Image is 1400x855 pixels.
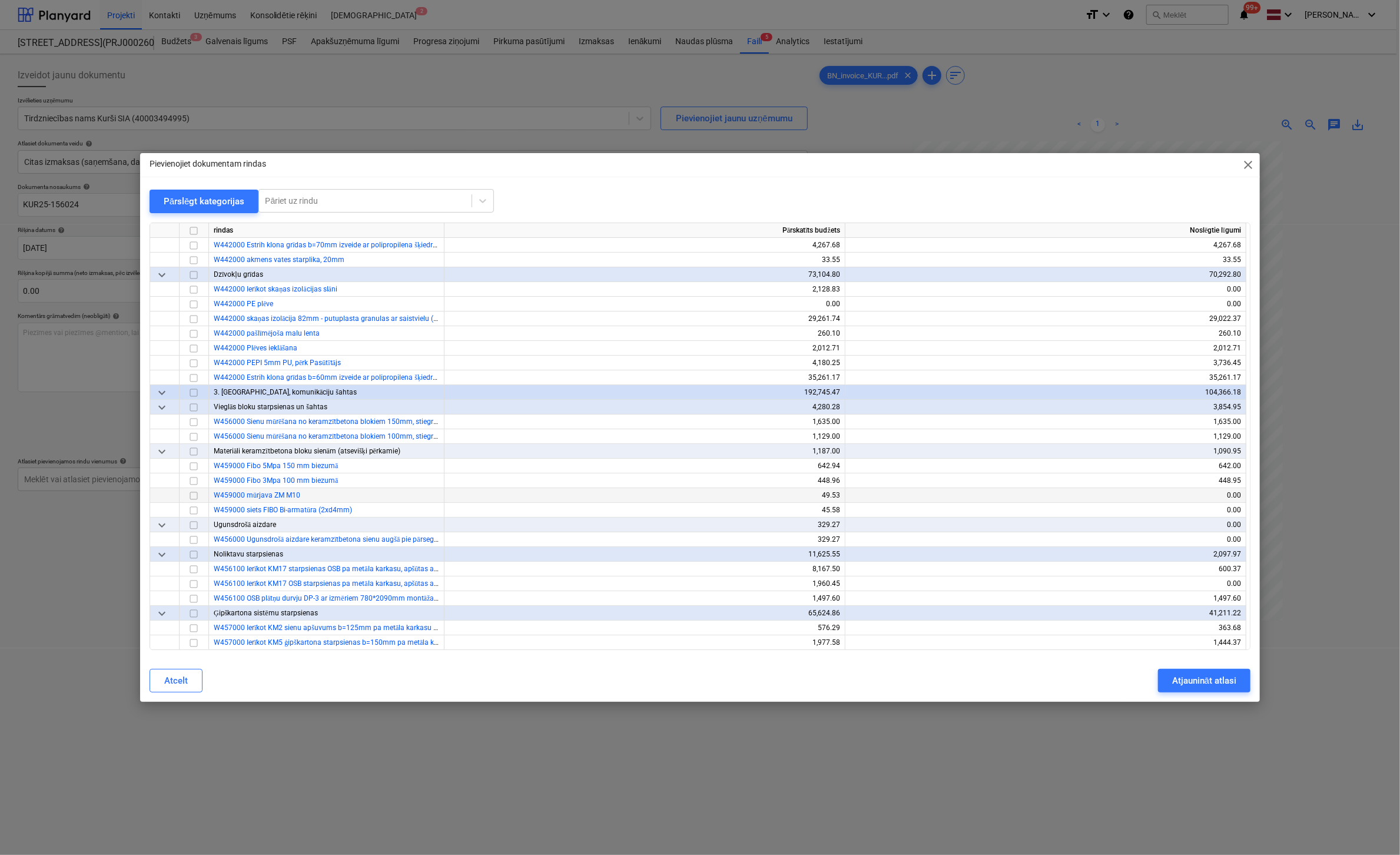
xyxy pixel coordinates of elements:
[850,621,1241,635] div: 363.68
[449,311,840,326] div: 29,261.74
[155,400,169,415] span: keyboard_arrow_down
[449,503,840,518] div: 45.58
[449,606,840,621] div: 65,624.86
[449,400,840,415] div: 4,280.28
[449,238,840,253] div: 4,267.68
[1341,798,1400,855] iframe: Chat Widget
[449,459,840,473] div: 642.94
[449,635,840,650] div: 1,977.58
[850,282,1241,297] div: 0.00
[214,447,400,455] span: Materiāli keramzītbetona bloku sienām (atsevišķi pērkamie)
[214,565,636,573] a: W456100 Ierīkot KM17 starpsienas OSB pa metāla karkasu, apšūtas abpusēji ar 1 kārtu antiseptizētu...
[214,417,569,426] a: W456000 Sienu mūrēšana no keramzītbetona blokiem 150mm, stiegrojot katru ceturto kārtu, tai skait...
[449,547,840,562] div: 11,625.55
[214,359,341,367] a: W442000 PEPI 5mm PU, pērk Pasūtītājs
[850,576,1241,591] div: 0.00
[850,503,1241,518] div: 0.00
[214,285,337,293] span: W442000 Ierīkot skaņas izolācijas slāni
[444,223,845,238] div: Pārskatīts budžets
[209,223,444,238] div: rindas
[214,256,344,264] a: W442000 akmens vates starplika, 20mm
[214,300,273,308] a: W442000 PE plēve
[150,190,259,213] button: Pārslēgt kategorijas
[850,429,1241,444] div: 1,129.00
[214,550,283,558] span: Noliktavu starpsienas
[1158,669,1250,692] button: Atjaunināt atlasi
[850,591,1241,606] div: 1,497.60
[845,223,1246,238] div: Noslēgtie līgumi
[449,267,840,282] div: 73,104.80
[850,473,1241,488] div: 448.95
[1241,158,1255,172] span: close
[214,609,318,617] span: Ģipškartona sistēmu starpsienas
[214,638,778,647] a: W457000 Ierīkot KM5 ģipškartona starpsienas b=150mm pa metāla karkasu b=100mm ar minerālo skaņas ...
[214,624,745,632] a: W457000 Ierīkot KM2 sienu apšuvums b=125mm pa metāla karkasu b=100mm ar minerālo skaņas izolāciju...
[850,253,1241,267] div: 33.55
[449,341,840,356] div: 2,012.71
[850,238,1241,253] div: 4,267.68
[214,491,300,499] span: W459000 mūrjava ZM M10
[214,388,357,396] span: 3. Starpsienas, komunikāciju šahtas
[449,297,840,311] div: 0.00
[850,518,1241,532] div: 0.00
[449,532,840,547] div: 329.27
[214,506,352,514] span: W459000 siets FIBO Bi-armatūra (2xd4mm)
[164,194,245,209] div: Pārslēgt kategorijas
[150,158,266,170] p: Pievienojiet dokumentam rindas
[155,445,169,459] span: keyboard_arrow_down
[850,297,1241,311] div: 0.00
[164,673,188,688] div: Atcelt
[850,459,1241,473] div: 642.00
[449,415,840,429] div: 1,635.00
[214,314,731,323] a: W442000 skaņas izolācija 82mm - putuplasta granulas ar saistvielu (mašīnas recepte: putuplasta gr...
[449,562,840,576] div: 8,167.50
[155,386,169,400] span: keyboard_arrow_down
[214,432,569,440] a: W456000 Sienu mūrēšana no keramzītbetona blokiem 100mm, stiegrojot katru ceturto kārtu, tai skait...
[449,591,840,606] div: 1,497.60
[214,521,276,529] span: Ugunsdrošā aizdare
[449,621,840,635] div: 576.29
[449,518,840,532] div: 329.27
[214,329,320,337] span: W442000 pašlīmējoša malu lenta
[850,326,1241,341] div: 260.10
[449,576,840,591] div: 1,960.45
[449,282,840,297] div: 2,128.83
[214,373,483,382] a: W442000 Estrih klona grīdas b=60mm izveide ar polipropilena šķiedru (180g/0,2m3)
[449,385,840,400] div: 192,745.47
[850,400,1241,415] div: 3,854.95
[850,341,1241,356] div: 2,012.71
[449,444,840,459] div: 1,187.00
[214,241,483,249] a: W442000 Estrih klona grīdas b=70mm izveide ar polipropilena šķiedru (180g/0,2m3)
[214,594,633,602] span: W456100 OSB plātņu durvju DP-3 ar izmēriem 780*2090mm montāža un izgatavošana uz vietas ar metāla...
[150,669,203,692] button: Atcelt
[214,344,297,352] a: W442000 Plēves ieklāšana
[155,268,169,282] span: keyboard_arrow_down
[449,473,840,488] div: 448.96
[214,535,449,544] span: W456000 Ugunsdrošā aizdare keramzītbetona sienu augšā pie pārseguma
[850,635,1241,650] div: 1,444.37
[449,326,840,341] div: 260.10
[449,370,840,385] div: 35,261.17
[449,253,840,267] div: 33.55
[850,488,1241,503] div: 0.00
[850,606,1241,621] div: 41,211.22
[214,462,338,470] a: W459000 Fibo 5Mpa 150 mm biezumā
[214,579,502,588] a: W456100 Ierīkot KM17 OSB starpsienas pa metāla karkasu, apšūtas ar 1 kārtu cinkota sieta
[850,532,1241,547] div: 0.00
[155,548,169,562] span: keyboard_arrow_down
[449,488,840,503] div: 49.53
[155,518,169,532] span: keyboard_arrow_down
[449,356,840,370] div: 4,180.25
[214,476,338,485] a: W459000 Fibo 3Mpa 100 mm biezumā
